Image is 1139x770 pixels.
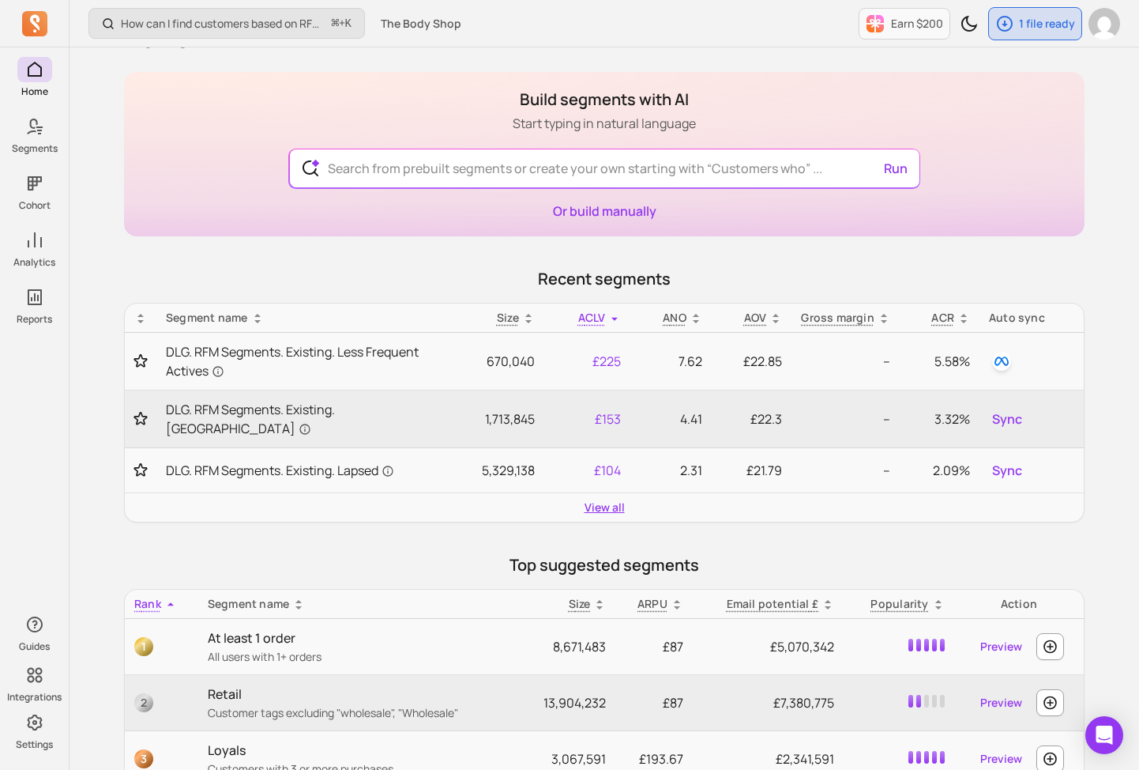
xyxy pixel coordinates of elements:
[992,410,1022,428] span: Sync
[7,691,62,704] p: Integrations
[331,14,340,34] kbd: ⌘
[663,310,686,325] span: ANO
[166,461,394,480] span: DLG. RFM Segments. Existing. Lapsed
[801,310,874,326] p: Gross margin
[989,406,1025,432] button: Sync
[721,461,783,480] p: £21.79
[1019,16,1075,32] p: 1 file ready
[134,353,147,369] button: Toggle favorite
[166,310,434,326] div: Segment name
[801,352,890,371] p: --
[134,462,147,478] button: Toggle favorite
[554,461,622,480] p: £104
[134,596,161,611] span: Rank
[770,638,834,655] span: £5,070,342
[553,202,656,220] a: Or build manually
[553,638,606,655] span: 8,671,483
[776,750,834,768] span: £2,341,591
[801,410,890,428] p: --
[870,596,928,612] p: Popularity
[381,16,461,32] span: The Body Shop
[166,461,434,480] a: DLG. RFM Segments. Existing. Lapsed
[878,153,914,184] button: Run
[859,8,950,40] button: Earn $200
[974,632,1028,661] a: Preview
[974,689,1028,717] a: Preview
[453,352,535,371] p: 670,040
[663,638,683,655] span: £87
[208,628,509,647] p: At least 1 order
[16,738,53,751] p: Settings
[497,310,519,325] span: Size
[208,649,509,665] p: All users with 1+ orders
[909,461,970,480] p: 2.09%
[744,310,767,326] p: AOV
[909,410,970,428] p: 3.32%
[208,705,509,721] p: Customer tags excluding "wholesale", "Wholesale"
[12,142,58,155] p: Segments
[953,8,985,40] button: Toggle dark mode
[121,16,325,32] p: How can I find customers based on RFM and lifecycle stages?
[801,461,890,480] p: --
[988,7,1082,40] button: 1 file ready
[640,410,701,428] p: 4.41
[345,17,351,30] kbd: K
[891,16,943,32] p: Earn $200
[166,400,434,438] a: DLG. RFM Segments. Existing. [GEOGRAPHIC_DATA]
[208,741,509,760] p: Loyals
[453,461,535,480] p: 5,329,138
[208,596,509,612] div: Segment name
[166,342,434,380] a: DLG. RFM Segments. Existing. Less Frequent Actives
[543,694,606,711] span: 13,904,232
[640,461,701,480] p: 2.31
[554,410,622,428] p: £153
[134,411,147,427] button: Toggle favorite
[17,313,52,326] p: Reports
[989,458,1025,483] button: Sync
[134,637,153,656] span: 1
[992,352,1011,371] img: facebook
[315,149,894,187] input: Search from prebuilt segments or create your own starting with “Customers who” ...
[88,8,365,39] button: How can I find customers based on RFM and lifecycle stages?⌘+K
[371,9,471,38] button: The Body Shop
[989,310,1074,326] div: Auto sync
[453,410,535,428] p: 1,713,845
[585,500,625,515] a: View all
[639,750,683,768] span: £193.67
[13,256,55,269] p: Analytics
[551,750,606,768] span: 3,067,591
[931,310,954,326] p: ACR
[1085,716,1123,754] div: Open Intercom Messenger
[17,609,52,656] button: Guides
[964,596,1074,612] div: Action
[134,749,153,768] span: 3
[989,349,1014,374] button: facebook
[21,85,48,98] p: Home
[992,461,1022,480] span: Sync
[124,268,1084,290] p: Recent segments
[663,694,683,711] span: £87
[134,693,153,712] span: 2
[721,410,783,428] p: £22.3
[554,352,622,371] p: £225
[19,640,50,653] p: Guides
[513,89,696,111] h1: Build segments with AI
[513,114,696,133] p: Start typing in natural language
[19,199,51,212] p: Cohort
[578,310,606,325] span: ACLV
[773,694,834,711] span: £7,380,775
[1088,8,1120,40] img: avatar
[909,352,970,371] p: 5.58%
[637,596,667,612] p: ARPU
[332,15,351,32] span: +
[569,596,591,611] span: Size
[124,554,1084,576] p: Top suggested segments
[124,25,1084,53] h1: Home
[721,352,783,371] p: £22.85
[727,596,819,612] p: Email potential £
[640,352,701,371] p: 7.62
[208,685,509,704] p: Retail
